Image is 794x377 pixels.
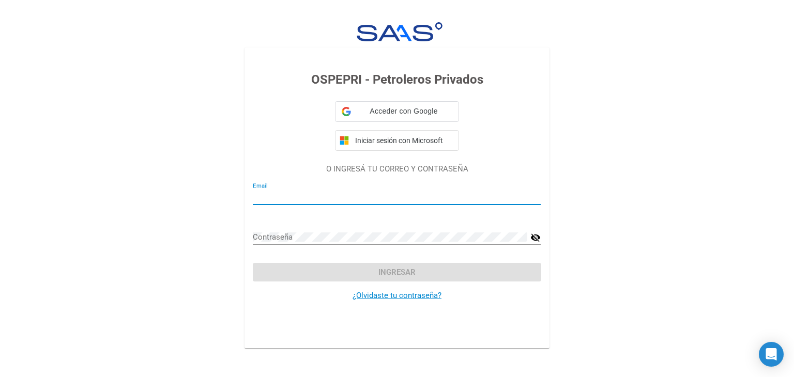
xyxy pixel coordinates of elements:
button: Iniciar sesión con Microsoft [335,130,459,151]
button: Ingresar [253,263,541,281]
a: ¿Olvidaste tu contraseña? [353,291,441,300]
p: O INGRESÁ TU CORREO Y CONTRASEÑA [253,163,541,175]
h3: OSPEPRI - Petroleros Privados [253,70,541,89]
span: Acceder con Google [355,106,452,117]
mat-icon: visibility_off [530,231,541,244]
div: Open Intercom Messenger [759,342,784,367]
span: Ingresar [378,268,416,277]
div: Acceder con Google [335,101,459,122]
span: Iniciar sesión con Microsoft [353,136,454,145]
